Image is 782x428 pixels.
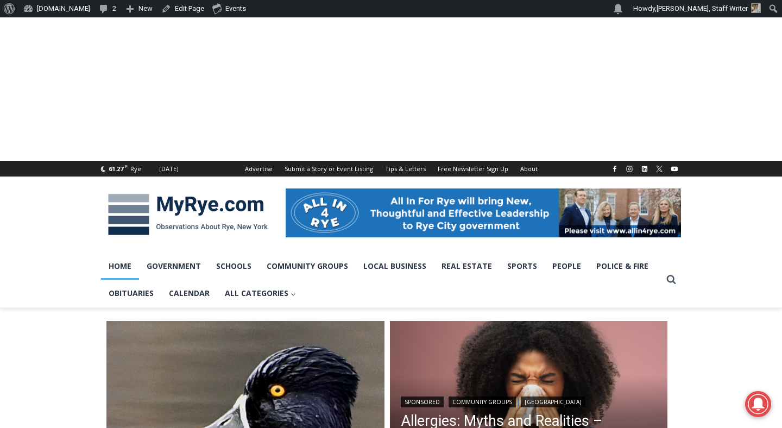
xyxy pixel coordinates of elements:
[239,161,279,177] a: Advertise
[130,164,141,174] div: Rye
[589,253,656,280] a: Police & Fire
[101,280,161,307] a: Obituaries
[608,162,621,175] a: Facebook
[638,162,651,175] a: Linkedin
[432,161,514,177] a: Free Newsletter Sign Up
[657,4,748,12] span: [PERSON_NAME], Staff Writer
[217,280,304,307] a: All Categories
[125,163,128,169] span: F
[286,188,681,237] img: All in for Rye
[521,396,585,407] a: [GEOGRAPHIC_DATA]
[751,3,761,13] img: (PHOTO: MyRye.com Summer 2023 intern Beatrice Larzul.)
[101,253,139,280] a: Home
[209,253,259,280] a: Schools
[161,280,217,307] a: Calendar
[239,161,544,177] nav: Secondary Navigation
[225,287,296,299] span: All Categories
[401,396,444,407] a: Sponsored
[139,253,209,280] a: Government
[356,253,434,280] a: Local Business
[101,186,275,243] img: MyRye.com
[514,161,544,177] a: About
[668,162,681,175] a: YouTube
[449,396,516,407] a: Community Groups
[434,253,500,280] a: Real Estate
[500,253,545,280] a: Sports
[545,253,589,280] a: People
[661,270,681,289] button: View Search Form
[653,162,666,175] a: X
[159,164,179,174] div: [DATE]
[109,165,123,173] span: 61.27
[279,161,379,177] a: Submit a Story or Event Listing
[401,394,657,407] div: | |
[101,253,661,307] nav: Primary Navigation
[259,253,356,280] a: Community Groups
[623,162,636,175] a: Instagram
[379,161,432,177] a: Tips & Letters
